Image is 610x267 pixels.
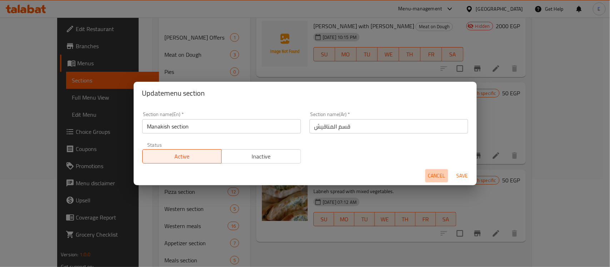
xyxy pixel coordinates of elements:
span: Cancel [428,171,445,180]
input: Please enter section name(en) [142,119,301,133]
span: Save [454,171,471,180]
span: Active [145,151,219,162]
input: Please enter section name(ar) [309,119,468,133]
button: Cancel [425,169,448,182]
button: Save [451,169,474,182]
h2: Update menu section [142,87,468,99]
span: Inactive [224,151,298,162]
button: Inactive [221,149,301,163]
button: Active [142,149,222,163]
